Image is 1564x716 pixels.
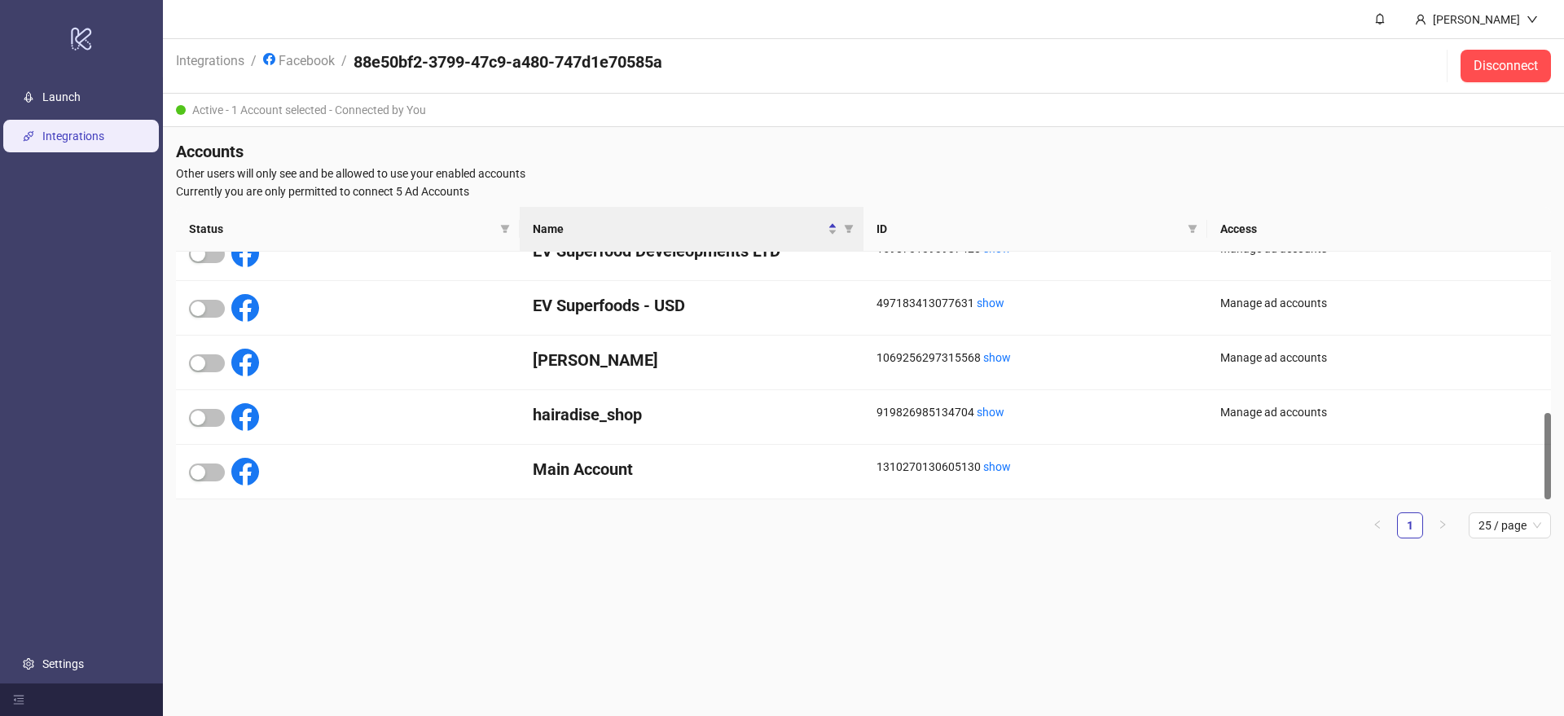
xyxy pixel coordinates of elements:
th: Name [520,207,863,252]
div: Manage ad accounts [1220,349,1538,367]
div: Page Size [1469,512,1551,538]
span: Status [189,220,494,238]
span: filter [1184,217,1201,241]
li: / [341,51,347,81]
span: filter [844,224,854,234]
a: show [983,351,1011,364]
a: Facebook [260,51,338,68]
h4: hairadise_shop [533,403,850,426]
span: Name [533,220,824,238]
a: Integrations [173,51,248,68]
span: bell [1374,13,1386,24]
span: Other users will only see and be allowed to use your enabled accounts [176,165,1551,182]
span: Disconnect [1474,59,1538,73]
h4: Main Account [533,458,850,481]
a: Launch [42,90,81,103]
span: left [1373,520,1382,529]
a: 1 [1398,513,1422,538]
button: Disconnect [1461,50,1551,82]
span: filter [500,224,510,234]
span: filter [1188,224,1197,234]
div: 497183413077631 [876,294,1194,312]
h4: EV Superfoods - USD [533,294,850,317]
div: 1069256297315568 [876,349,1194,367]
h4: [PERSON_NAME] [533,349,850,371]
div: [PERSON_NAME] [1426,11,1527,29]
button: right [1430,512,1456,538]
span: filter [841,217,857,241]
span: user [1415,14,1426,25]
div: Active - 1 Account selected - Connected by You [163,94,1564,127]
a: Integrations [42,130,104,143]
a: show [983,460,1011,473]
a: Settings [42,657,84,670]
li: 1 [1397,512,1423,538]
span: Currently you are only permitted to connect 5 Ad Accounts [176,182,1551,200]
button: left [1364,512,1390,538]
div: Manage ad accounts [1220,294,1538,312]
span: menu-fold [13,694,24,705]
h4: 88e50bf2-3799-47c9-a480-747d1e70585a [354,51,662,73]
div: Manage ad accounts [1220,403,1538,421]
li: Next Page [1430,512,1456,538]
th: Access [1207,207,1551,252]
h4: Accounts [176,140,1551,163]
li: Previous Page [1364,512,1390,538]
span: 25 / page [1478,513,1541,538]
span: right [1438,520,1448,529]
li: / [251,51,257,81]
a: show [977,406,1004,419]
span: down [1527,14,1538,25]
div: 1310270130605130 [876,458,1194,476]
span: ID [876,220,1181,238]
a: show [977,297,1004,310]
span: filter [497,217,513,241]
div: 919826985134704 [876,403,1194,421]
